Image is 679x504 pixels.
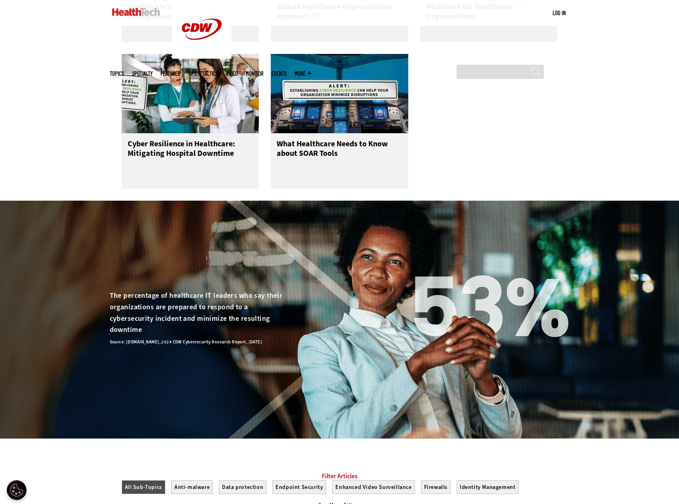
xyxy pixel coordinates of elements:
[128,139,253,171] h3: Cyber Resilience in Healthcare: Mitigating Hospital Downtime
[161,71,180,77] a: Features
[246,71,264,77] a: MonITor
[277,139,402,171] h3: What Healthcare Needs to Know about SOAR Tools
[272,71,287,77] a: Events
[272,480,326,494] button: Endpoint Security
[110,290,294,335] p: The percentage of healthcare IT leaders who say their organizations are prepared to respond to a ...
[219,480,266,494] button: Data protection
[7,480,27,500] button: Open Preferences
[457,480,518,494] button: Identity Management
[553,9,566,17] div: User menu
[122,54,259,189] a: Doctors speaking in hospital Cyber Resilience in Healthcare: Mitigating Hospital Downtime
[172,52,231,61] a: CDW
[271,54,408,189] a: inside an airplane cockpit What Healthcare Needs to Know about SOAR Tools
[553,9,566,16] a: Log in
[171,480,213,494] button: Anti-malware
[122,480,165,494] button: All Sub-Topics
[110,71,124,77] span: Topics
[271,54,408,133] img: inside an airplane cockpit
[322,472,358,480] a: Filter Articles
[132,71,153,77] span: Specialty
[112,8,160,16] img: Home
[226,71,238,77] a: Video
[421,480,451,494] button: Firewalls
[110,339,262,345] span: Source: [DOMAIN_NAME], 2024 CDW Cybersecurity Research Report, [DATE]
[332,480,415,494] button: Enhanced Video Surveillance
[122,54,259,133] img: Doctors speaking in hospital
[188,71,218,77] a: Tips & Tactics
[7,480,27,500] div: Cookie Settings
[295,71,311,77] span: More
